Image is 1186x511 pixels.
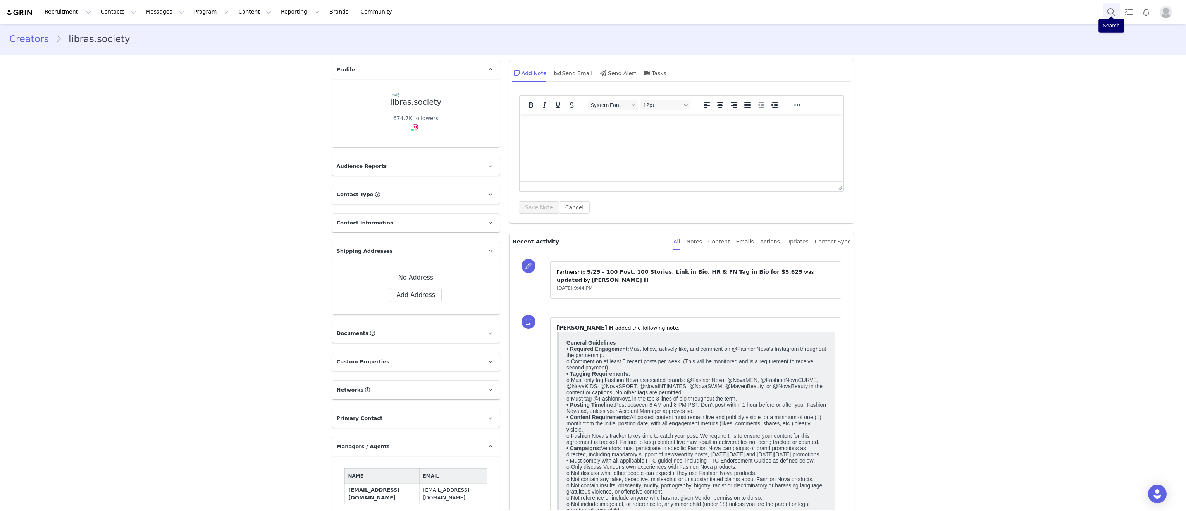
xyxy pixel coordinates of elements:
button: Notifications [1138,3,1155,21]
div: libras.society [390,98,441,107]
div: Tasks [642,64,666,82]
strong: • Tagging Requirements: [3,34,67,40]
div: No Address [344,273,487,282]
span: [DATE] 9:44 PM [557,285,593,291]
button: Bold [524,100,537,110]
button: Profile [1155,6,1180,18]
strong: Exclusivity [3,257,31,264]
div: Add Note [512,64,547,82]
button: Align left [700,100,713,110]
span: [PERSON_NAME] H [557,325,614,331]
div: Actions [760,233,780,250]
button: Increase indent [768,100,781,110]
strong: Instagram In-Feed Posting Guidelines [3,177,100,183]
span: System Font [591,102,629,108]
p: Partnership ⁨ ⁩ was ⁨ ⁩ by ⁨ ⁩ [557,268,835,284]
div: Updates [786,233,809,250]
span: Custom Properties [337,358,389,366]
div: Notes [686,233,702,250]
span: Primary Contact [337,414,383,422]
span: [PERSON_NAME] H [592,277,649,283]
button: Fonts [588,100,638,110]
span: 9/25 - 100 Post, 100 Stories, Link in Bio, HR & FN Tag in Bio for $5,625 [587,269,802,275]
div: All [673,233,680,250]
span: Contact Information [337,219,394,227]
td: [EMAIL_ADDRESS][DOMAIN_NAME] [419,483,487,504]
strong: Instagram Story Guidelines [3,202,74,208]
div: Send Email [553,64,593,82]
p: ⁨ ⁩ ⁨added⁩ the following note. [557,324,835,332]
th: Name [344,468,419,483]
button: Strikethrough [565,100,578,110]
span: updated [557,277,582,283]
button: Save Note [519,201,559,214]
div: Send Alert [599,64,636,82]
div: Press the Up and Down arrow keys to resize the editor. [835,182,843,191]
a: [EMAIL_ADDRESS][DOMAIN_NAME] [348,487,399,501]
img: placeholder-profile.jpg [1160,6,1172,18]
div: Emails [736,233,754,250]
strong: Link In Bio Guidelines [3,233,60,239]
button: Search [1103,3,1120,21]
iframe: Rich Text Area [520,114,844,181]
span: Contact Type [337,191,374,199]
button: Font sizes [640,100,690,110]
button: Underline [551,100,565,110]
span: Profile [337,66,355,74]
strong: General Guidelines [3,3,53,9]
div: Content [708,233,730,250]
strong: • Posting Timeline: [3,65,52,71]
th: Email [419,468,487,483]
button: Reveal or hide additional toolbar items [791,100,804,110]
button: Italic [538,100,551,110]
div: Contact Sync [815,233,851,250]
strong: • Content Requirements: [3,78,67,84]
a: Creators [9,32,56,46]
span: Networks [337,386,364,394]
button: Messages [141,3,189,21]
span: Managers / Agents [337,443,390,451]
span: 12pt [643,102,681,108]
span: Audience Reports [337,162,387,170]
button: Program [189,3,233,21]
button: Cancel [559,201,590,214]
div: Open Intercom Messenger [1148,485,1167,503]
button: Reporting [276,3,324,21]
a: Community [356,3,400,21]
p: Must follow, actively like, and comment on @FashionNova’s Instagram throughout the partnership. o... [3,3,264,282]
span: Shipping Addresses [337,247,393,255]
a: Brands [325,3,355,21]
button: Content [234,3,276,21]
button: Align right [727,100,740,110]
img: instagram.svg [412,124,418,130]
button: Decrease indent [754,100,768,110]
strong: • Campaigns: [3,109,38,115]
strong: • Required Engagement: [3,9,66,16]
p: Recent Activity [513,233,667,250]
button: Add Address [390,288,442,302]
button: Recruitment [40,3,96,21]
button: Justify [741,100,754,110]
span: Documents [337,330,368,337]
img: grin logo [6,9,33,16]
div: 674.7K followers [393,114,439,123]
img: 3938938f-1941-4d03-8240-0364fdfe0dd4.jpg [392,91,439,98]
a: Tasks [1120,3,1137,21]
button: Align center [714,100,727,110]
button: Contacts [96,3,141,21]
